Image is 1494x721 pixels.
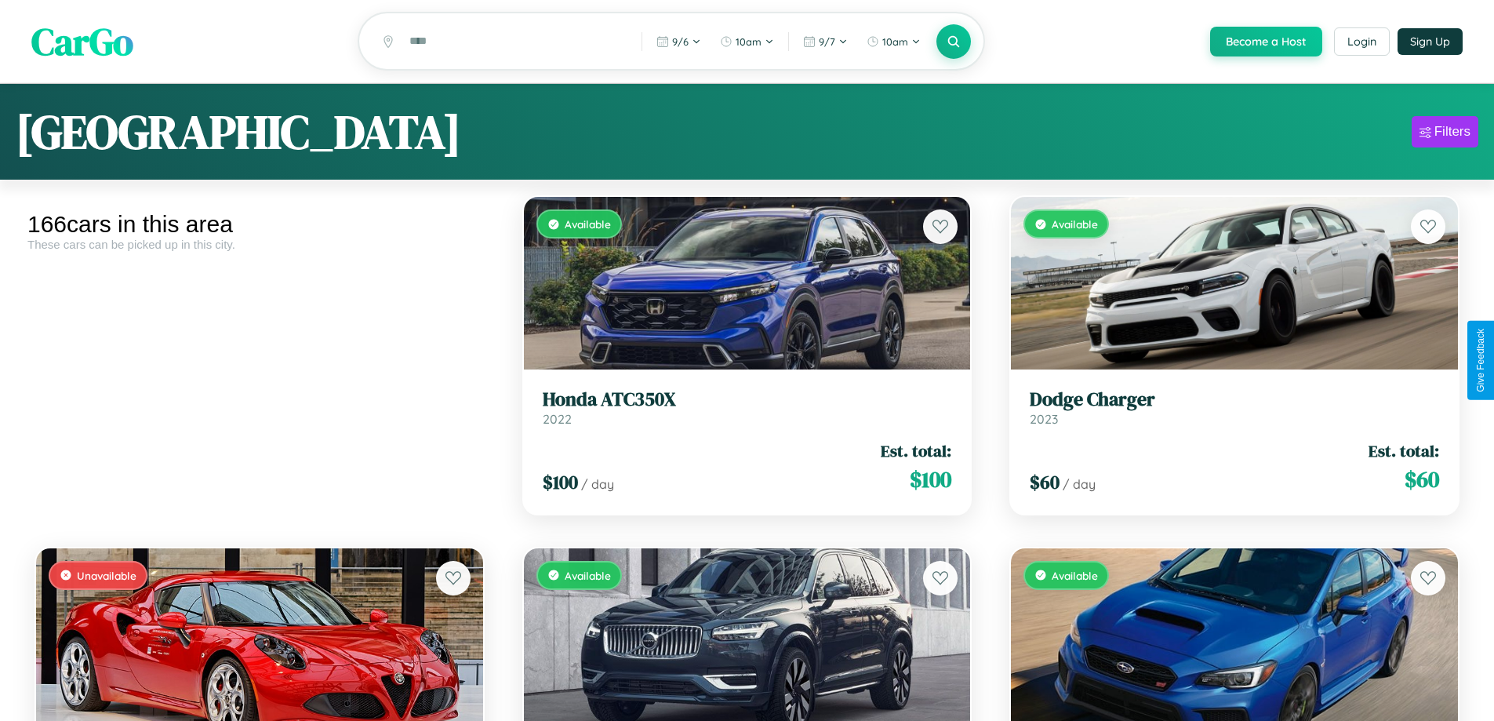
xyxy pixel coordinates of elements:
h3: Dodge Charger [1030,388,1439,411]
h3: Honda ATC350X [543,388,952,411]
span: Available [565,569,611,582]
button: 9/6 [649,29,709,54]
button: 9/7 [795,29,856,54]
span: CarGo [31,16,133,67]
span: Available [1052,569,1098,582]
span: 10am [882,35,908,48]
span: Est. total: [1369,439,1439,462]
div: These cars can be picked up in this city. [27,238,492,251]
span: 2023 [1030,411,1058,427]
span: 9 / 7 [819,35,835,48]
span: Est. total: [881,439,951,462]
span: 10am [736,35,762,48]
a: Honda ATC350X2022 [543,388,952,427]
span: Unavailable [77,569,136,582]
span: 2022 [543,411,572,427]
button: Become a Host [1210,27,1322,56]
span: / day [581,476,614,492]
div: 166 cars in this area [27,211,492,238]
div: Give Feedback [1475,329,1486,392]
h1: [GEOGRAPHIC_DATA] [16,100,461,164]
button: 10am [859,29,929,54]
button: Filters [1412,116,1478,147]
button: 10am [712,29,782,54]
span: Available [565,217,611,231]
span: Available [1052,217,1098,231]
button: Login [1334,27,1390,56]
span: $ 100 [910,464,951,495]
div: Filters [1434,124,1470,140]
span: $ 100 [543,469,578,495]
button: Sign Up [1398,28,1463,55]
span: / day [1063,476,1096,492]
a: Dodge Charger2023 [1030,388,1439,427]
span: 9 / 6 [672,35,689,48]
span: $ 60 [1405,464,1439,495]
span: $ 60 [1030,469,1060,495]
